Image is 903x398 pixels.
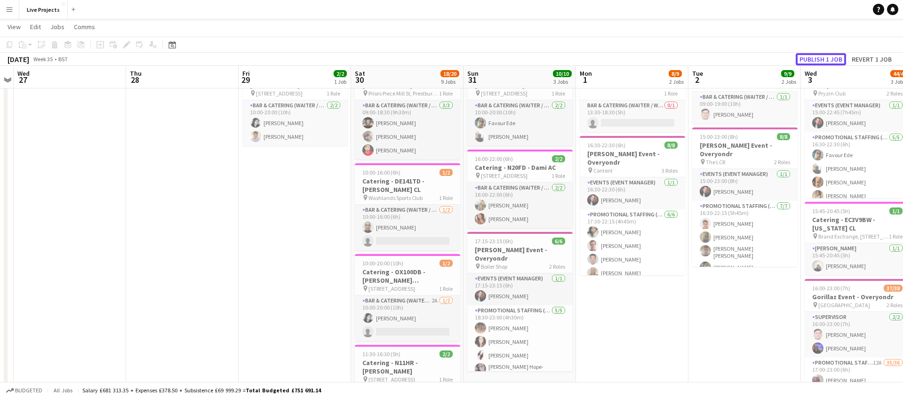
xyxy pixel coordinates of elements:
app-card-role: Events (Event Manager)1/116:30-22:30 (6h)[PERSON_NAME] [580,177,685,209]
app-card-role: Bar & Catering (Waiter / waitress)0/113:30-18:30 (5h) [580,100,685,132]
span: 11:30-16:30 (5h) [362,350,400,358]
span: 27 [16,74,30,85]
span: Edit [30,23,41,31]
span: 15:00-23:00 (8h) [700,133,738,140]
app-job-card: 15:00-23:00 (8h)8/8[PERSON_NAME] Event - Overyondr The LCR2 RolesEvents (Event Manager)1/115:00-2... [692,127,798,267]
app-job-card: 09:00-19:00 (10h)1/1Catering - EC1V9LP - Zeena EC1V9LP1 RoleBar & Catering (Waiter / waitress)1/1... [692,59,798,124]
span: Sat [355,69,365,78]
span: 1 Role [439,90,453,97]
app-card-role: Promotional Staffing (Exhibition Host)6/617:30-22:15 (4h45m)[PERSON_NAME][PERSON_NAME][PERSON_NAM... [580,209,685,310]
span: 1/2 [440,260,453,267]
h3: Catering - OX100DB - [PERSON_NAME] [PERSON_NAME] [355,268,460,285]
div: 10:00-20:00 (10h)1/2Catering - OX100DB - [PERSON_NAME] [PERSON_NAME] [STREET_ADDRESS]1 RoleBar & ... [355,254,460,341]
span: Wed [805,69,817,78]
h3: [PERSON_NAME] Event - Overyondr [692,141,798,158]
span: Washlands Sports Club [368,194,423,201]
span: Brand Exchange, [STREET_ADDRESS] [818,233,889,240]
app-card-role: Promotional Staffing (Exhibition Host)5/518:30-23:00 (4h30m)[PERSON_NAME][PERSON_NAME][PERSON_NAM... [467,305,573,395]
app-job-card: 10:00-20:00 (10h)2/2Catering - OX100DB - [PERSON_NAME] [PERSON_NAME] [STREET_ADDRESS]1 RoleBar & ... [467,59,573,146]
span: 8/8 [777,133,790,140]
button: Budgeted [5,385,44,396]
h3: Catering - N20FD - Dami AC [467,163,573,172]
div: 2 Jobs [669,78,684,85]
h3: [PERSON_NAME] Event - Overyondr [580,150,685,167]
span: Total Budgeted £751 691.14 [246,387,321,394]
span: 2 [691,74,703,85]
app-job-card: 17:15-23:15 (6h)6/6[PERSON_NAME] Event - Overyondr Boiler Shop2 RolesEvents (Event Manager)1/117:... [467,232,573,371]
span: Mon [580,69,592,78]
span: 10:00-16:00 (6h) [362,169,400,176]
app-card-role: Bar & Catering (Waiter / waitress)2/210:00-20:00 (10h)Favour Ede[PERSON_NAME] [467,100,573,146]
span: 28 [128,74,142,85]
span: Fri [242,69,250,78]
app-job-card: 10:00-16:00 (6h)1/2Catering - DE141TD - [PERSON_NAME] CL Washlands Sports Club1 RoleBar & Caterin... [355,163,460,250]
a: View [4,21,24,33]
button: Live Projects [19,0,68,19]
a: Jobs [47,21,68,33]
span: 2/2 [334,70,347,77]
span: 1 Role [551,172,565,179]
span: The LCR [706,159,725,166]
app-job-card: 10:00-20:00 (10h)2/2Catering - OX100DB - [PERSON_NAME] [PERSON_NAME] [STREET_ADDRESS]1 RoleBar & ... [242,59,348,146]
span: 1 Role [439,285,453,292]
span: Budgeted [15,387,42,394]
div: [DATE] [8,55,29,64]
span: 16:30-22:30 (6h) [587,142,625,149]
span: [STREET_ADDRESS] [481,172,527,179]
app-card-role: Bar & Catering (Waiter / waitress)2A1/210:00-20:00 (10h)[PERSON_NAME] [355,295,460,341]
span: 16:00-22:00 (6h) [475,155,513,162]
span: [STREET_ADDRESS] [368,285,415,292]
span: Thu [130,69,142,78]
span: 29 [241,74,250,85]
span: 10/10 [553,70,572,77]
app-job-card: 09:00-18:30 (9h30m)3/3Catering - GL523BQ - [PERSON_NAME] CL Priors Piece Mill St, Prestbury [GEOG... [355,59,460,159]
span: [STREET_ADDRESS] [481,90,527,97]
span: 10:00-20:00 (10h) [362,260,403,267]
span: 2/2 [552,155,565,162]
span: 3 [803,74,817,85]
span: 1/1 [889,207,903,215]
span: Priors Piece Mill St, Prestbury [GEOGRAPHIC_DATA] [368,90,439,97]
span: Jobs [50,23,64,31]
span: 6/6 [552,238,565,245]
span: 16:00-23:00 (7h) [812,285,850,292]
app-card-role: Bar & Catering (Waiter / waitress)3/309:00-18:30 (9h30m)[PERSON_NAME][PERSON_NAME][PERSON_NAME] [355,100,460,159]
app-job-card: 13:30-18:30 (5h)0/1Catering - POSTCODE - Name11 RoleBar & Catering (Waiter / waitress)0/113:30-18... [580,59,685,132]
span: 8/9 [669,70,682,77]
div: BST [58,56,68,63]
span: 2 Roles [887,302,903,309]
h3: [PERSON_NAME] Event - Overyondr [467,246,573,263]
span: [STREET_ADDRESS] [368,376,415,383]
app-card-role: Events (Event Manager)1/117:15-23:15 (6h)[PERSON_NAME] [467,273,573,305]
span: Wed [17,69,30,78]
span: 8/8 [664,142,678,149]
h3: Catering - N11HR - [PERSON_NAME] [355,358,460,375]
div: 2 Jobs [782,78,796,85]
span: 1 [578,74,592,85]
span: 1 Role [664,90,678,97]
span: 1 Role [439,376,453,383]
span: 3 Roles [662,167,678,174]
span: 18/20 [440,70,459,77]
span: [STREET_ADDRESS] [256,90,303,97]
app-job-card: 16:00-22:00 (6h)2/2Catering - N20FD - Dami AC [STREET_ADDRESS]1 RoleBar & Catering (Waiter / wait... [467,150,573,228]
span: 30 [353,74,365,85]
app-job-card: 16:30-22:30 (6h)8/8[PERSON_NAME] Event - Overyondr Content3 RolesEvents (Event Manager)1/116:30-2... [580,136,685,275]
span: 2 Roles [774,159,790,166]
span: 9/9 [781,70,794,77]
span: 1 Role [439,194,453,201]
span: Sun [467,69,479,78]
div: Salary £681 313.35 + Expenses £378.50 + Subsistence £69 999.29 = [82,387,321,394]
a: Edit [26,21,45,33]
span: Tue [692,69,703,78]
app-card-role: Promotional Staffing (Exhibition Host)7/716:30-22:15 (5h45m)[PERSON_NAME][PERSON_NAME][PERSON_NAM... [692,201,798,318]
app-card-role: Bar & Catering (Waiter / waitress)2/210:00-20:00 (10h)[PERSON_NAME][PERSON_NAME] [242,100,348,146]
span: All jobs [52,387,74,394]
